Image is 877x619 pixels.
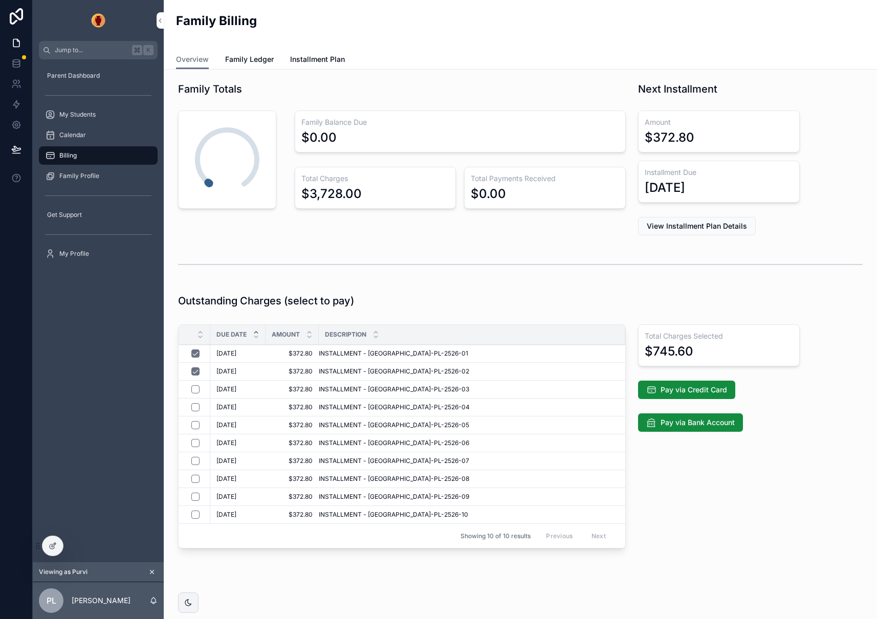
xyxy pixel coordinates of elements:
[216,349,236,358] span: [DATE]
[290,50,345,71] a: Installment Plan
[272,457,313,465] span: $372.80
[47,72,100,80] span: Parent Dashboard
[216,403,236,411] span: [DATE]
[301,117,619,127] h3: Family Balance Due
[645,331,794,341] h3: Total Charges Selected
[272,349,313,358] span: $372.80
[59,172,99,180] span: Family Profile
[47,594,56,607] span: PL
[33,59,164,276] div: scrollable content
[47,211,82,219] span: Get Support
[471,186,506,202] div: $0.00
[39,568,87,576] span: Viewing as Purvi
[216,511,236,519] span: [DATE]
[216,367,236,375] span: [DATE]
[290,54,345,64] span: Installment Plan
[325,330,366,339] span: Description
[216,330,247,339] span: Due Date
[90,12,106,29] img: App logo
[319,385,469,393] span: INSTALLMENT - [GEOGRAPHIC_DATA]-PL-2526-03
[301,129,337,146] div: $0.00
[645,129,694,146] div: $372.80
[39,146,158,165] a: Billing
[225,50,274,71] a: Family Ledger
[176,50,209,70] a: Overview
[225,54,274,64] span: Family Ledger
[461,532,531,540] span: Showing 10 of 10 results
[319,493,469,501] span: INSTALLMENT - [GEOGRAPHIC_DATA]-PL-2526-09
[39,67,158,85] a: Parent Dashboard
[272,330,300,339] span: Amount
[638,217,756,235] button: View Installment Plan Details
[59,151,77,160] span: Billing
[178,294,354,308] h1: Outstanding Charges (select to pay)
[39,167,158,185] a: Family Profile
[272,475,313,483] span: $372.80
[638,82,717,96] h1: Next Installment
[39,105,158,124] a: My Students
[319,403,470,411] span: INSTALLMENT - [GEOGRAPHIC_DATA]-PL-2526-04
[216,493,236,501] span: [DATE]
[72,595,130,606] p: [PERSON_NAME]
[638,413,743,432] button: Pay via Bank Account
[272,367,313,375] span: $372.80
[661,417,735,428] span: Pay via Bank Account
[272,385,313,393] span: $372.80
[55,46,128,54] span: Jump to...
[272,403,313,411] span: $372.80
[319,511,468,519] span: INSTALLMENT - [GEOGRAPHIC_DATA]-PL-2526-10
[272,493,313,501] span: $372.80
[39,245,158,263] a: My Profile
[59,110,96,119] span: My Students
[39,126,158,144] a: Calendar
[319,421,469,429] span: INSTALLMENT - [GEOGRAPHIC_DATA]-PL-2526-05
[645,117,794,127] h3: Amount
[301,173,450,184] h3: Total Charges
[645,167,794,178] h3: Installment Due
[39,206,158,224] a: Get Support
[638,381,735,399] button: Pay via Credit Card
[647,221,747,231] span: View Installment Plan Details
[192,158,262,161] span: 100%
[216,385,236,393] span: [DATE]
[319,457,469,465] span: INSTALLMENT - [GEOGRAPHIC_DATA]-PL-2526-07
[59,131,86,139] span: Calendar
[645,343,693,360] div: $745.60
[471,173,619,184] h3: Total Payments Received
[301,186,362,202] div: $3,728.00
[319,475,469,483] span: INSTALLMENT - [GEOGRAPHIC_DATA]-PL-2526-08
[59,250,89,258] span: My Profile
[176,12,257,29] h2: Family Billing
[216,475,236,483] span: [DATE]
[319,439,469,447] span: INSTALLMENT - [GEOGRAPHIC_DATA]-PL-2526-06
[272,421,313,429] span: $372.80
[645,180,685,196] div: [DATE]
[272,511,313,519] span: $372.80
[216,457,236,465] span: [DATE]
[144,46,152,54] span: K
[216,439,236,447] span: [DATE]
[272,439,313,447] span: $372.80
[319,367,469,375] span: INSTALLMENT - [GEOGRAPHIC_DATA]-PL-2526-02
[39,41,158,59] button: Jump to...K
[661,385,727,395] span: Pay via Credit Card
[216,421,236,429] span: [DATE]
[176,54,209,64] span: Overview
[319,349,468,358] span: INSTALLMENT - [GEOGRAPHIC_DATA]-PL-2526-01
[178,82,242,96] h1: Family Totals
